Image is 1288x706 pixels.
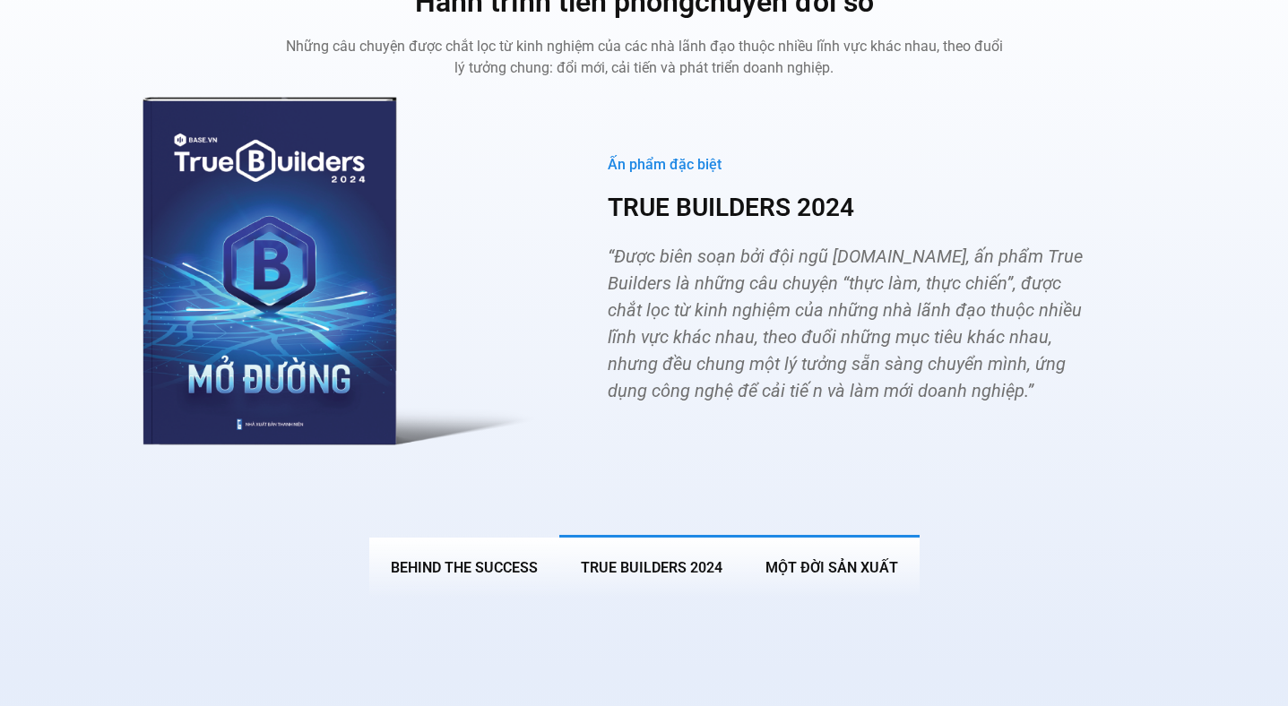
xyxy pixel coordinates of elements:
[391,559,538,576] span: BEHIND THE SUCCESS
[581,559,722,576] span: True Builders 2024
[765,559,898,576] span: MỘT ĐỜI SẢN XUẤT
[143,97,1146,598] div: Các tab. Mở mục bằng phím Enter hoặc Space, đóng bằng phím Esc và di chuyển bằng các phím mũi tên.
[608,245,1083,401] span: “Được biên soạn bởi đội ngũ [DOMAIN_NAME], ấn phẩm True Builders là những câu chuyện “thực làm, t...
[608,156,1094,175] div: Ấn phẩm đặc biệt
[286,36,1003,79] p: Những câu chuyện được chắt lọc từ kinh nghiệm của các nhà lãnh đạo thuộc nhiều lĩnh vực khác nhau...
[608,192,1094,224] h3: TRUE BUILDERS 2024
